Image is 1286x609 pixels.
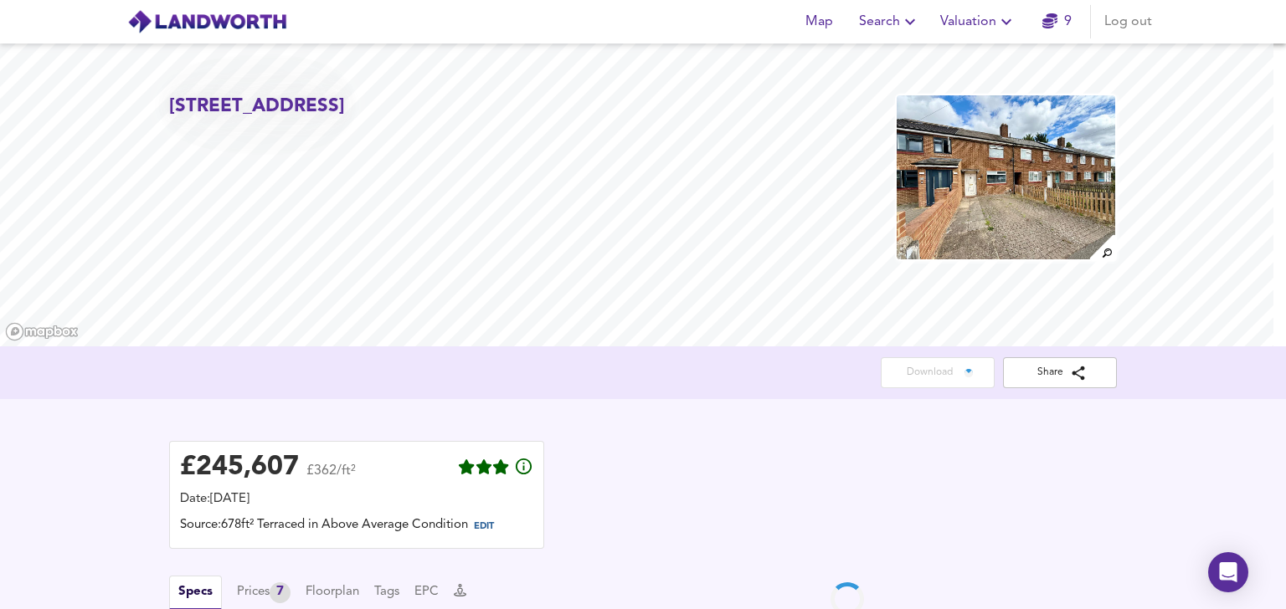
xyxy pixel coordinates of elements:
[792,5,846,38] button: Map
[1016,364,1103,381] span: Share
[1088,233,1117,262] img: search
[1208,552,1248,592] div: Open Intercom Messenger
[169,94,345,120] h2: [STREET_ADDRESS]
[180,490,533,509] div: Date: [DATE]
[940,10,1016,33] span: Valuation
[1003,357,1117,388] button: Share
[306,464,356,489] span: £362/ft²
[1104,10,1152,33] span: Log out
[852,5,927,38] button: Search
[474,522,494,531] span: EDIT
[237,582,291,603] button: Prices7
[180,516,533,538] div: Source: 678ft² Terraced in Above Average Condition
[799,10,839,33] span: Map
[127,9,287,34] img: logo
[1042,10,1072,33] a: 9
[270,582,291,603] div: 7
[1030,5,1083,38] button: 9
[374,583,399,601] button: Tags
[1098,5,1159,38] button: Log out
[859,10,920,33] span: Search
[414,583,439,601] button: EPC
[180,455,299,480] div: £ 245,607
[5,322,79,341] a: Mapbox homepage
[306,583,359,601] button: Floorplan
[895,94,1117,261] img: property
[237,582,291,603] div: Prices
[934,5,1023,38] button: Valuation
